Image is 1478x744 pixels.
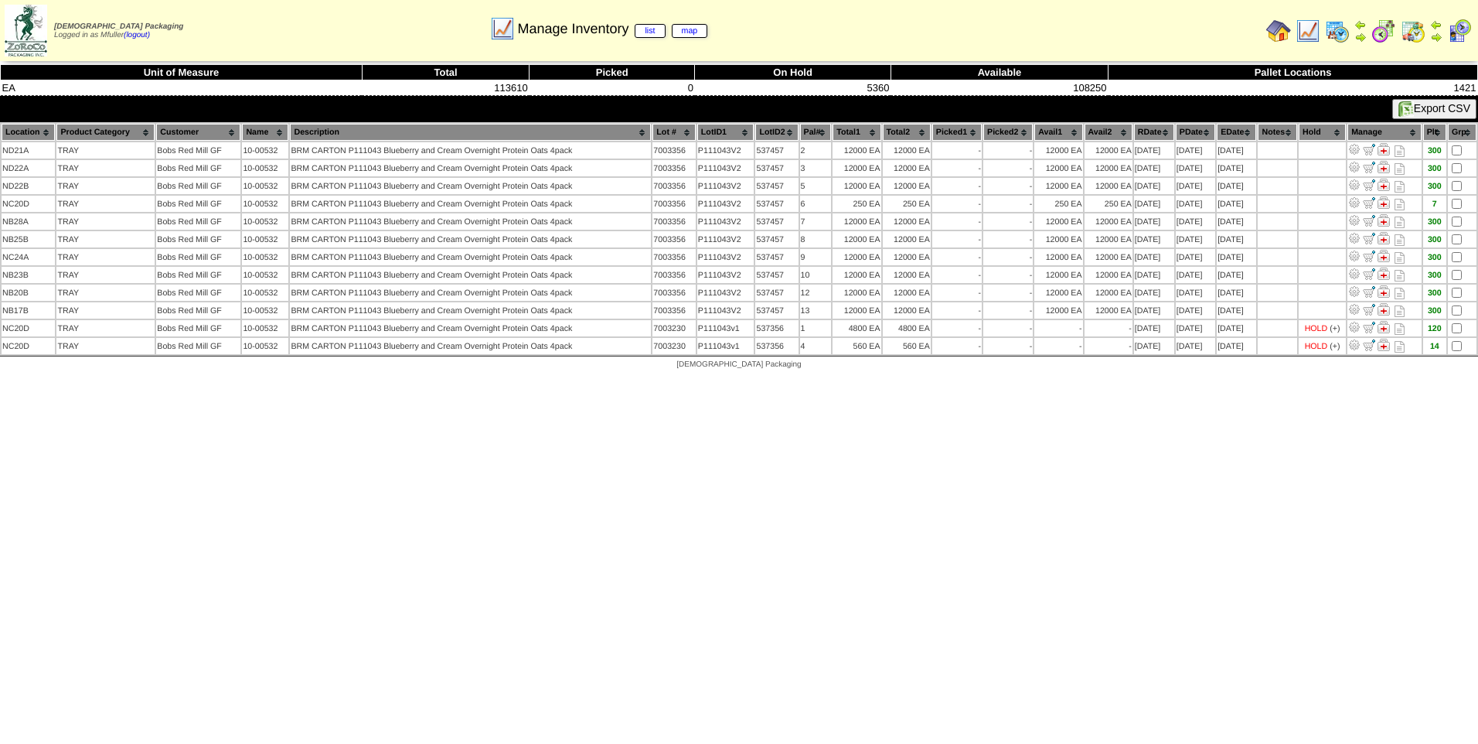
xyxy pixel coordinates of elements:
[1296,19,1320,43] img: line_graph.gif
[833,231,880,247] td: 12000 EA
[1424,200,1446,209] div: 7
[1447,19,1472,43] img: calendarcustomer.gif
[242,267,288,283] td: 10-00532
[1424,235,1446,244] div: 300
[1085,178,1132,194] td: 12000 EA
[1363,285,1375,298] img: Move
[983,213,1033,230] td: -
[156,285,240,301] td: Bobs Red Mill GF
[697,285,754,301] td: P111043V2
[362,65,529,80] th: Total
[755,142,798,159] td: 537457
[883,231,931,247] td: 12000 EA
[1034,285,1082,301] td: 12000 EA
[1378,321,1390,333] img: Manage Hold
[697,124,754,141] th: LotID1
[695,80,891,96] td: 5360
[800,178,832,194] td: 5
[1348,214,1361,227] img: Adjust
[1034,267,1082,283] td: 12000 EA
[1354,19,1367,31] img: arrowleft.gif
[1395,252,1405,264] i: Note
[56,196,155,212] td: TRAY
[1378,179,1390,191] img: Manage Hold
[56,124,155,141] th: Product Category
[290,231,651,247] td: BRM CARTON P111043 Blueberry and Cream Overnight Protein Oats 4pack
[1392,99,1476,119] button: Export CSV
[652,231,696,247] td: 7003356
[1134,249,1174,265] td: [DATE]
[1176,124,1215,141] th: PDate
[1424,306,1446,316] div: 300
[156,196,240,212] td: Bobs Red Mill GF
[242,249,288,265] td: 10-00532
[1348,179,1361,191] img: Adjust
[1424,146,1446,155] div: 300
[1363,232,1375,244] img: Move
[883,213,931,230] td: 12000 EA
[1217,302,1256,319] td: [DATE]
[1034,213,1082,230] td: 12000 EA
[800,196,832,212] td: 6
[833,124,880,141] th: Total1
[1424,164,1446,173] div: 300
[1134,285,1174,301] td: [DATE]
[932,196,982,212] td: -
[833,160,880,176] td: 12000 EA
[1363,196,1375,209] img: Move
[755,231,798,247] td: 537457
[1085,124,1132,141] th: Avail2
[652,196,696,212] td: 7003356
[1034,249,1082,265] td: 12000 EA
[932,302,982,319] td: -
[833,196,880,212] td: 250 EA
[1348,285,1361,298] img: Adjust
[1217,142,1256,159] td: [DATE]
[1217,178,1256,194] td: [DATE]
[56,160,155,176] td: TRAY
[1134,160,1174,176] td: [DATE]
[983,124,1033,141] th: Picked2
[652,249,696,265] td: 7003356
[1378,196,1390,209] img: Manage Hold
[983,178,1033,194] td: -
[56,285,155,301] td: TRAY
[833,213,880,230] td: 12000 EA
[1085,249,1132,265] td: 12000 EA
[800,213,832,230] td: 7
[755,302,798,319] td: 537457
[1085,213,1132,230] td: 12000 EA
[652,320,696,336] td: 7003230
[883,302,931,319] td: 12000 EA
[1395,199,1405,210] i: Note
[983,196,1033,212] td: -
[1395,234,1405,246] i: Note
[242,231,288,247] td: 10-00532
[1134,142,1174,159] td: [DATE]
[833,302,880,319] td: 12000 EA
[932,231,982,247] td: -
[56,267,155,283] td: TRAY
[2,124,55,141] th: Location
[1395,305,1405,317] i: Note
[1085,267,1132,283] td: 12000 EA
[800,124,832,141] th: Pal#
[1,80,363,96] td: EA
[932,160,982,176] td: -
[755,249,798,265] td: 537457
[833,285,880,301] td: 12000 EA
[1398,101,1414,117] img: excel.gif
[1395,163,1405,175] i: Note
[833,249,880,265] td: 12000 EA
[290,320,651,336] td: BRM CARTON P111043 Blueberry and Cream Overnight Protein Oats 4pack
[697,267,754,283] td: P111043V2
[54,22,183,31] span: [DEMOGRAPHIC_DATA] Packaging
[1176,213,1215,230] td: [DATE]
[755,124,798,141] th: LotID2
[242,160,288,176] td: 10-00532
[2,285,55,301] td: NB20B
[56,178,155,194] td: TRAY
[290,196,651,212] td: BRM CARTON P111043 Blueberry and Cream Overnight Protein Oats 4pack
[932,178,982,194] td: -
[156,160,240,176] td: Bobs Red Mill GF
